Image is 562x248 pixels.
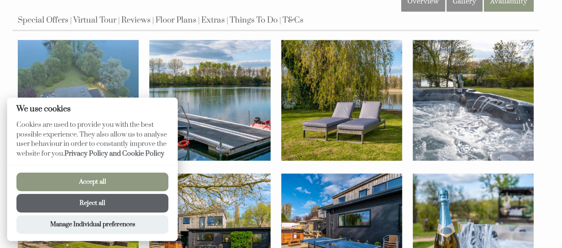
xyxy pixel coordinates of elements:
button: Reject all [16,194,168,213]
button: Accept all [16,173,168,191]
a: Reviews [121,15,151,25]
a: T&Cs [283,15,303,25]
img: The Island in Oxfordshire [281,40,402,161]
a: Extras [201,15,225,25]
a: Special Offers [18,15,68,25]
a: Floor Plans [155,15,196,25]
p: Cookies are used to provide you with the best possible experience. They also allow us to analyse ... [7,120,178,165]
img: Drone photo of front side of the house [18,40,139,161]
button: Manage Individual preferences [16,215,168,234]
a: Virtual Tour [73,15,116,25]
a: Things To Do [230,15,278,25]
h2: We use cookies [7,105,178,113]
img: The Island in Oxfordshire [413,40,534,161]
a: Privacy Policy and Cookie Policy [64,150,164,158]
img: The Island in Oxfordshire [149,40,270,161]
